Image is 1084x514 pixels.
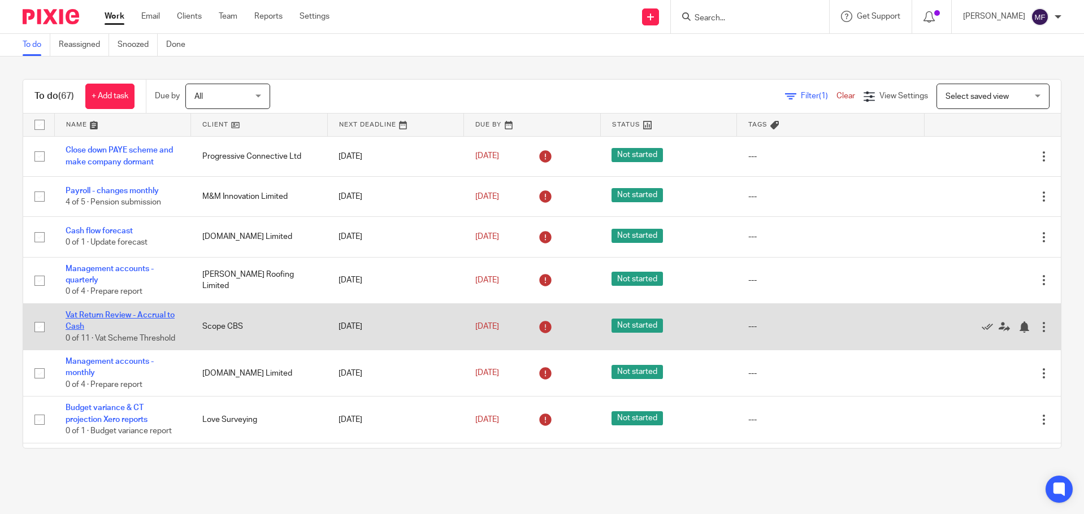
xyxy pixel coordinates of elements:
[66,288,142,296] span: 0 of 4 · Prepare report
[612,188,663,202] span: Not started
[191,350,328,397] td: [DOMAIN_NAME] Limited
[748,121,768,128] span: Tags
[155,90,180,102] p: Due by
[191,217,328,257] td: [DOMAIN_NAME] Limited
[66,146,173,165] a: Close down PAYE scheme and make company dormant
[66,334,175,342] span: 0 of 11 · Vat Scheme Threshold
[327,350,464,397] td: [DATE]
[23,9,79,24] img: Pixie
[982,321,999,332] a: Mark as done
[748,151,913,162] div: ---
[475,233,499,241] span: [DATE]
[475,193,499,201] span: [DATE]
[857,12,900,20] span: Get Support
[191,303,328,350] td: Scope CBS
[748,414,913,425] div: ---
[693,14,795,24] input: Search
[612,319,663,333] span: Not started
[327,176,464,216] td: [DATE]
[612,229,663,243] span: Not started
[612,272,663,286] span: Not started
[801,92,836,100] span: Filter
[963,11,1025,22] p: [PERSON_NAME]
[166,34,194,56] a: Done
[66,427,172,435] span: 0 of 1 · Budget variance report
[327,217,464,257] td: [DATE]
[327,397,464,443] td: [DATE]
[66,187,159,195] a: Payroll - changes monthly
[118,34,158,56] a: Snoozed
[475,153,499,160] span: [DATE]
[612,365,663,379] span: Not started
[879,92,928,100] span: View Settings
[612,148,663,162] span: Not started
[327,257,464,303] td: [DATE]
[748,321,913,332] div: ---
[836,92,855,100] a: Clear
[58,92,74,101] span: (67)
[475,276,499,284] span: [DATE]
[327,303,464,350] td: [DATE]
[748,368,913,379] div: ---
[141,11,160,22] a: Email
[254,11,283,22] a: Reports
[66,358,154,377] a: Management accounts - monthly
[300,11,329,22] a: Settings
[748,275,913,286] div: ---
[85,84,135,109] a: + Add task
[748,191,913,202] div: ---
[327,443,464,483] td: [DATE]
[191,176,328,216] td: M&M Innovation Limited
[105,11,124,22] a: Work
[475,416,499,424] span: [DATE]
[177,11,202,22] a: Clients
[819,92,828,100] span: (1)
[191,257,328,303] td: [PERSON_NAME] Roofing Limited
[1031,8,1049,26] img: svg%3E
[66,381,142,389] span: 0 of 4 · Prepare report
[327,136,464,176] td: [DATE]
[66,239,148,247] span: 0 of 1 · Update forecast
[475,323,499,330] span: [DATE]
[191,443,328,483] td: Curevita Care Ltd
[946,93,1009,101] span: Select saved view
[219,11,237,22] a: Team
[194,93,203,101] span: All
[66,198,161,206] span: 4 of 5 · Pension submission
[748,231,913,242] div: ---
[34,90,74,102] h1: To do
[59,34,109,56] a: Reassigned
[66,311,175,330] a: Vat Return Review - Accrual to Cash
[191,136,328,176] td: Progressive Connective Ltd
[23,34,50,56] a: To do
[66,227,133,235] a: Cash flow forecast
[66,265,154,284] a: Management accounts - quarterly
[191,397,328,443] td: Love Surveying
[475,369,499,377] span: [DATE]
[612,411,663,425] span: Not started
[66,404,148,423] a: Budget variance & CT projection Xero reports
